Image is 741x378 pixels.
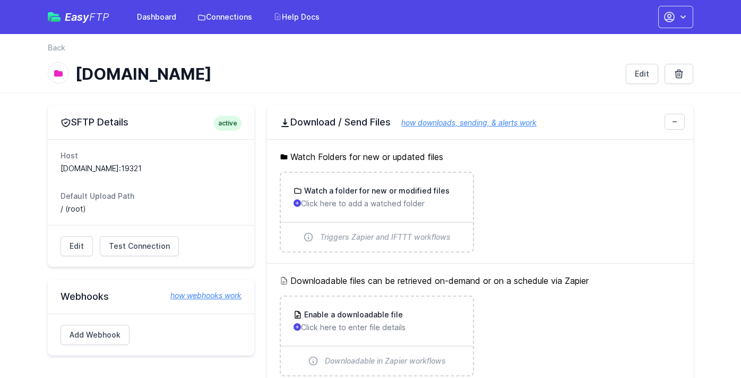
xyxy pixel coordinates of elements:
p: Click here to add a watched folder [294,198,460,209]
p: Click here to enter file details [294,322,460,333]
h5: Watch Folders for new or updated files [280,150,680,163]
a: how webhooks work [160,290,242,301]
span: Easy [65,12,109,22]
h2: Webhooks [61,290,242,303]
a: Test Connection [100,236,179,256]
span: FTP [89,11,109,23]
a: Enable a downloadable file Click here to enter file details Downloadable in Zapier workflows [281,297,472,375]
dt: Default Upload Path [61,191,242,201]
h2: SFTP Details [61,116,242,129]
img: easyftp_logo.png [48,12,61,22]
h3: Enable a downloadable file [302,309,403,320]
a: Help Docs [267,7,326,27]
dd: / (root) [61,204,242,214]
dd: [DOMAIN_NAME]:19321 [61,163,242,174]
a: EasyFTP [48,12,109,22]
a: Dashboard [131,7,183,27]
a: Add Webhook [61,325,130,345]
span: active [214,116,242,131]
span: Triggers Zapier and IFTTT workflows [320,232,451,242]
h1: [DOMAIN_NAME] [75,64,617,83]
span: Test Connection [109,241,170,251]
h5: Downloadable files can be retrieved on-demand or on a schedule via Zapier [280,274,680,287]
a: Edit [626,64,658,84]
span: Downloadable in Zapier workflows [325,356,446,366]
a: Connections [191,7,259,27]
a: how downloads, sending, & alerts work [391,118,537,127]
a: Back [48,43,65,53]
h2: Download / Send Files [280,116,680,129]
a: Edit [61,236,93,256]
h3: Watch a folder for new or modified files [302,186,450,196]
a: Watch a folder for new or modified files Click here to add a watched folder Triggers Zapier and I... [281,173,472,251]
nav: Breadcrumb [48,43,693,60]
dt: Host [61,150,242,161]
